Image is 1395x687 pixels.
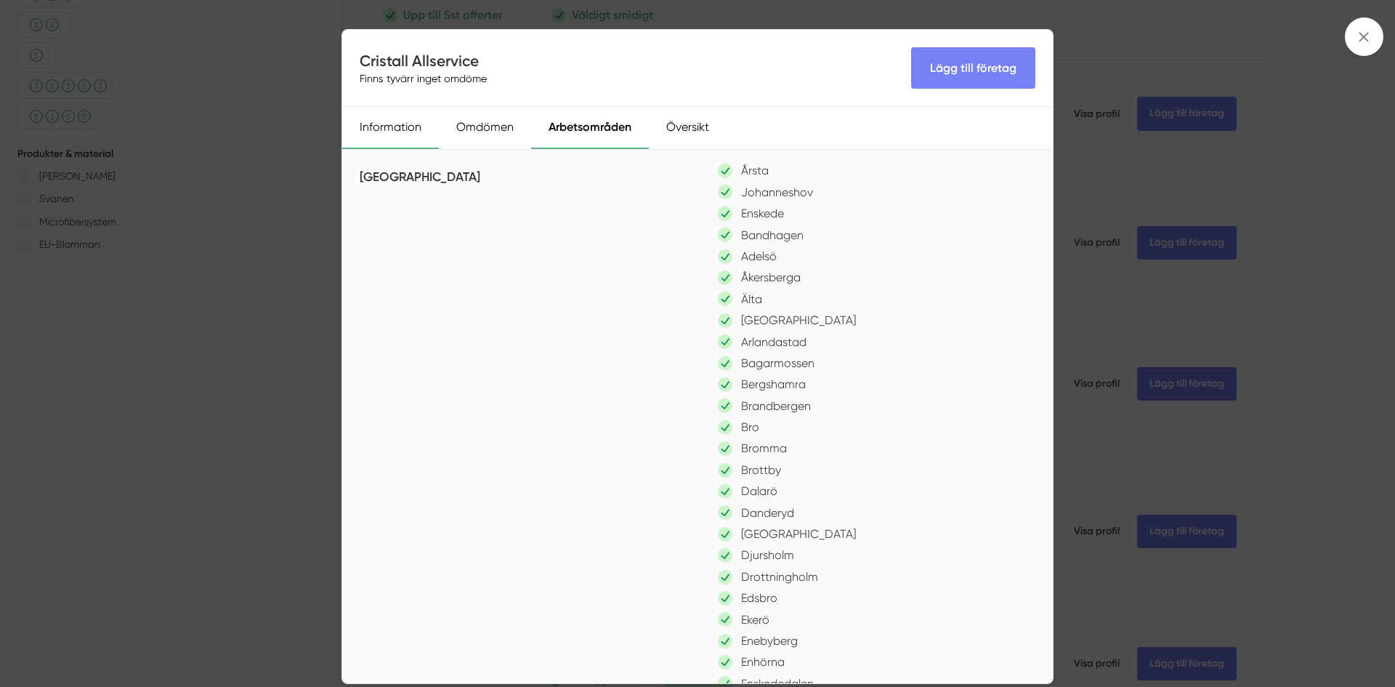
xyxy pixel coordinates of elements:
[911,47,1035,89] : Lägg till företag
[741,439,787,457] p: Bromma
[741,461,781,479] p: Brottby
[741,290,762,308] p: Älta
[741,546,794,564] p: Djursholm
[741,375,806,393] p: Bergshamra
[342,107,439,149] div: Information
[741,268,801,286] p: Åkersberga
[741,611,769,629] p: Ekerö
[741,525,856,543] p: [GEOGRAPHIC_DATA]
[741,183,813,201] p: Johanneshov
[741,653,785,671] p: Enhörna
[741,397,811,415] p: Brandbergen
[741,226,804,244] p: Bandhagen
[360,71,487,86] span: Finns tyvärr inget omdöme
[741,311,856,329] p: [GEOGRAPHIC_DATA]
[741,568,818,586] p: Drottningholm
[741,161,769,180] p: Årsta
[439,107,531,149] div: Omdömen
[741,482,777,500] p: Dalarö
[649,107,727,149] div: Översikt
[531,107,649,149] div: Arbetsområden
[741,632,798,650] p: Enebyberg
[741,418,759,436] p: Bro
[741,354,814,372] p: Bagarmossen
[741,247,777,265] p: Adelsö
[360,167,671,190] h5: [GEOGRAPHIC_DATA]
[741,589,777,607] p: Edsbro
[360,50,493,71] h4: Cristall Allservice
[741,504,794,522] p: Danderyd
[741,333,806,351] p: Arlandastad
[741,204,784,222] p: Enskede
